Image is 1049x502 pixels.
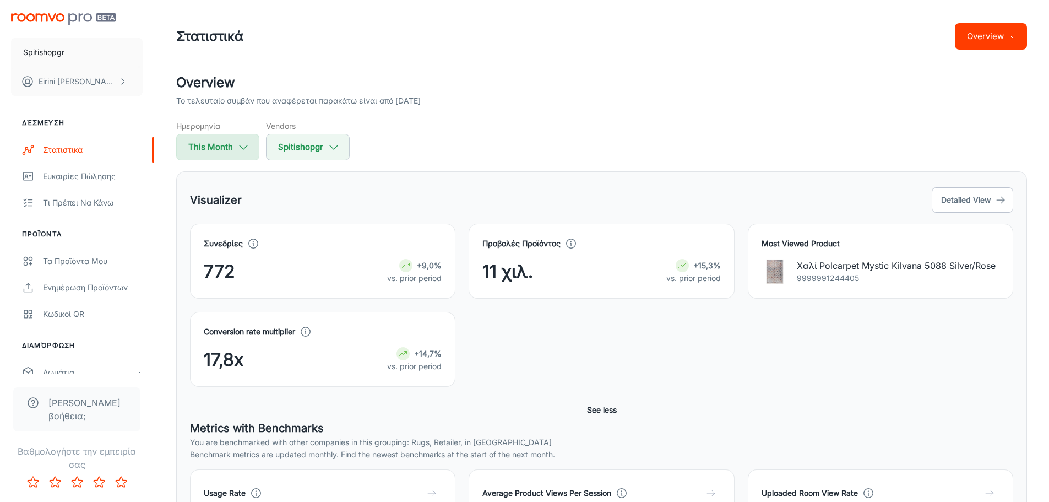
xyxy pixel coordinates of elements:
[204,347,243,373] span: 17,8x
[43,282,143,294] div: Ενημέρωση Προϊόντων
[204,258,235,285] span: 772
[762,487,858,499] h4: Uploaded Room View Rate
[762,237,999,250] h4: Most Viewed Product
[9,445,145,471] p: Βαθμολογήστε την εμπειρία σας
[66,471,88,493] button: Rate 3 star
[43,366,134,379] div: Δωμάτια
[176,26,243,46] h1: Στατιστικά
[204,487,246,499] h4: Usage Rate
[44,471,66,493] button: Rate 2 star
[11,13,116,25] img: Roomvo PRO Beta
[204,326,295,338] h4: Conversion rate multiplier
[43,170,143,182] div: Ευκαιρίες πώλησης
[176,120,259,132] h5: Ημερομηνία
[190,420,1013,436] h5: Metrics with Benchmarks
[387,360,442,373] p: vs. prior period
[23,46,64,58] p: Spitishopgr
[22,471,44,493] button: Rate 1 star
[88,471,110,493] button: Rate 4 star
[266,120,350,132] h5: Vendors
[482,237,561,250] h4: Προβολές Προϊόντος
[482,258,533,285] span: 11 χιλ.
[417,261,442,270] strong: +9,0%
[176,134,259,160] button: This Month
[39,75,116,88] p: Eirini [PERSON_NAME]
[176,95,421,107] p: Το τελευταίο συμβάν που αναφέρεται παρακάτω είναι από [DATE]
[48,396,127,423] span: [PERSON_NAME] βοήθεια;
[955,23,1027,50] button: Overview
[693,261,721,270] strong: +15,3%
[387,272,442,284] p: vs. prior period
[204,237,243,250] h4: Συνεδρίες
[43,197,143,209] div: Τι πρέπει να κάνω
[110,471,132,493] button: Rate 5 star
[666,272,721,284] p: vs. prior period
[43,308,143,320] div: Κωδικοί QR
[190,192,242,208] h5: Visualizer
[266,134,350,160] button: Spitishopgr
[176,73,1027,93] h2: Overview
[43,144,143,156] div: Στατιστικά
[583,400,621,420] button: See less
[482,487,611,499] h4: Average Product Views Per Session
[190,449,1013,461] p: Benchmark metrics are updated monthly. Find the newest benchmarks at the start of the next month.
[932,187,1013,213] button: Detailed View
[190,436,1013,449] p: You are benchmarked with other companies in this grouping: Rugs, Retailer, in [GEOGRAPHIC_DATA]
[762,258,788,285] img: Χαλί Polcarpet Mystic Kilvana 5088 Silver/Rose
[797,272,996,284] p: 9999991244405
[414,349,442,358] strong: +14,7%
[797,259,996,272] p: Χαλί Polcarpet Mystic Kilvana 5088 Silver/Rose
[11,38,143,67] button: Spitishopgr
[11,67,143,96] button: Eirini [PERSON_NAME]
[43,255,143,267] div: Τα προϊόντα μου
